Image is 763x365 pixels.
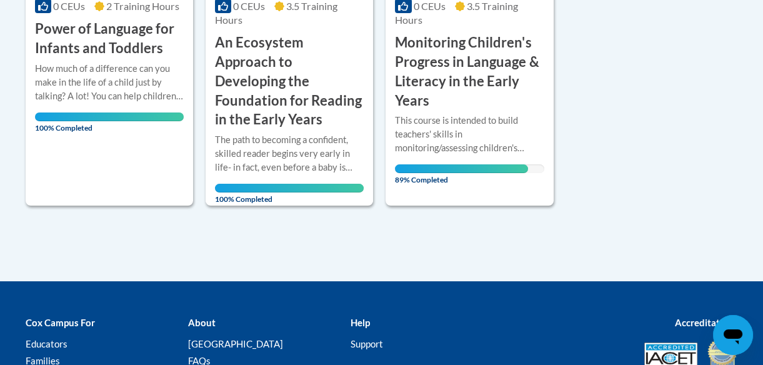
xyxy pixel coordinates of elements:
span: 100% Completed [215,184,364,204]
div: This course is intended to build teachers' skills in monitoring/assessing children's developmenta... [395,114,544,155]
a: Educators [26,338,67,349]
b: Help [350,317,369,328]
h3: Monitoring Children's Progress in Language & Literacy in the Early Years [395,33,544,110]
div: Your progress [35,112,184,121]
div: Your progress [215,184,364,192]
b: Cox Campus For [26,317,95,328]
div: Your progress [395,164,527,173]
b: About [187,317,215,328]
span: 89% Completed [395,164,527,184]
div: How much of a difference can you make in the life of a child just by talking? A lot! You can help... [35,62,184,103]
a: Support [350,338,382,349]
iframe: Button to launch messaging window [713,315,753,355]
a: [GEOGRAPHIC_DATA] [187,338,282,349]
b: Accreditations [675,317,738,328]
h3: An Ecosystem Approach to Developing the Foundation for Reading in the Early Years [215,33,364,129]
div: The path to becoming a confident, skilled reader begins very early in life- in fact, even before ... [215,133,364,174]
span: 100% Completed [35,112,184,132]
h3: Power of Language for Infants and Toddlers [35,19,184,58]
